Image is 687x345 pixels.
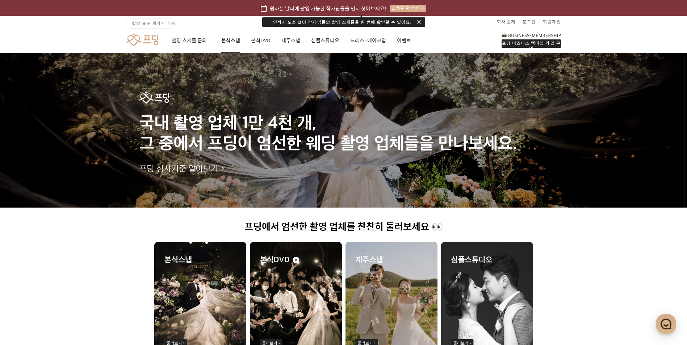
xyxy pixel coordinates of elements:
a: 홈 [2,229,48,247]
a: 드레스·메이크업 [350,28,386,53]
a: 제주스냅 [281,28,300,53]
a: 설정 [93,229,139,247]
a: 촬영 표준 계약서 배포 [126,18,176,29]
a: 회원가입 [543,16,561,27]
a: 촬영 스케줄 문의 [172,28,210,53]
span: 설정 [112,240,121,246]
a: 회사 소개 [497,16,515,27]
a: 로그인 [523,16,536,27]
h1: 프딩에서 엄선한 촬영 업체를 찬찬히 둘러보세요 👀 [154,221,533,233]
a: 프딩 비즈니스 멤버십 가입 문의 [502,33,561,48]
a: 심플스튜디오 [311,28,339,53]
span: 촬영 표준 계약서 배포 [132,20,175,26]
a: 본식DVD [251,28,271,53]
a: 대화 [48,229,93,247]
a: 본식스냅 [221,28,240,53]
span: 원하는 날짜에 촬영 가능한 작가님들을 먼저 찾아보세요! [270,4,386,12]
span: 홈 [23,240,27,246]
a: 이벤트 [397,28,411,53]
span: 대화 [66,240,75,246]
div: 스케줄 확인하기 [390,5,426,12]
div: 연락처 노출 없이 작가님들의 촬영 스케줄을 한 번에 확인할 수 있어요. [262,17,425,27]
div: 프딩 비즈니스 멤버십 가입 문의 [502,39,561,48]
